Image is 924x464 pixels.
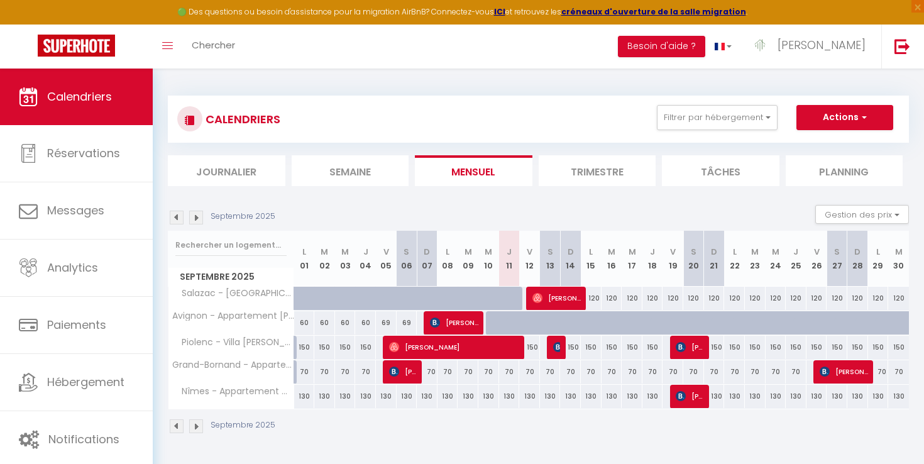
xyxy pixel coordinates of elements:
span: Piolenc - Villa [PERSON_NAME] [170,336,296,350]
div: 150 [888,336,909,359]
th: 08 [437,231,458,287]
span: [PERSON_NAME] [430,311,478,334]
div: 150 [642,336,663,359]
abbr: J [507,246,512,258]
abbr: S [404,246,409,258]
div: 150 [314,336,335,359]
div: 130 [602,385,622,408]
div: 120 [602,287,622,310]
th: 13 [540,231,561,287]
div: 130 [642,385,663,408]
div: 70 [314,360,335,384]
div: 120 [745,287,766,310]
img: ... [751,36,769,55]
div: 120 [724,287,745,310]
span: [PERSON_NAME] [389,360,417,384]
div: 130 [806,385,827,408]
span: [PERSON_NAME] [676,384,703,408]
div: 120 [806,287,827,310]
div: 70 [417,360,437,384]
div: 150 [622,336,642,359]
div: 130 [540,385,561,408]
iframe: Chat [871,407,915,455]
a: ... [PERSON_NAME] [741,25,881,69]
abbr: D [424,246,430,258]
li: Planning [786,155,903,186]
abbr: L [733,246,737,258]
p: Septembre 2025 [211,211,275,223]
div: 120 [581,287,602,310]
div: 130 [437,385,458,408]
abbr: M [465,246,472,258]
div: 120 [704,287,725,310]
div: 150 [724,336,745,359]
div: 70 [560,360,581,384]
abbr: D [854,246,861,258]
abbr: L [302,246,306,258]
div: 150 [581,336,602,359]
th: 05 [376,231,397,287]
th: 20 [683,231,704,287]
strong: créneaux d'ouverture de la salle migration [561,6,746,17]
div: 70 [766,360,786,384]
div: 130 [888,385,909,408]
div: 150 [519,336,540,359]
div: 70 [622,360,642,384]
div: 70 [786,360,806,384]
span: Septembre 2025 [168,268,294,286]
th: 02 [314,231,335,287]
div: 130 [704,385,725,408]
img: Super Booking [38,35,115,57]
div: 120 [622,287,642,310]
div: 130 [314,385,335,408]
th: 01 [294,231,315,287]
span: [PERSON_NAME] [389,335,520,359]
div: 150 [786,336,806,359]
li: Journalier [168,155,285,186]
div: 130 [868,385,889,408]
abbr: V [814,246,820,258]
div: 150 [335,336,356,359]
input: Rechercher un logement... [175,234,287,257]
th: 26 [806,231,827,287]
div: 120 [663,287,683,310]
div: 70 [642,360,663,384]
span: Calendriers [47,89,112,104]
div: 120 [683,287,704,310]
span: Grand-Bornand - Appartement Falgari [170,360,296,370]
div: 130 [560,385,581,408]
div: 130 [478,385,499,408]
th: 19 [663,231,683,287]
div: 130 [724,385,745,408]
div: 70 [683,360,704,384]
abbr: V [383,246,389,258]
div: 130 [766,385,786,408]
th: 11 [499,231,520,287]
div: 130 [376,385,397,408]
div: 70 [478,360,499,384]
th: 16 [602,231,622,287]
div: 70 [581,360,602,384]
div: 120 [642,287,663,310]
div: 150 [868,336,889,359]
button: Gestion des prix [815,205,909,224]
abbr: S [691,246,696,258]
div: 130 [397,385,417,408]
span: Salazac - [GEOGRAPHIC_DATA] [170,287,296,301]
abbr: J [363,246,368,258]
div: 60 [294,311,315,334]
div: 130 [581,385,602,408]
abbr: M [772,246,779,258]
abbr: D [711,246,717,258]
div: 120 [888,287,909,310]
abbr: S [547,246,553,258]
span: [PERSON_NAME] [553,335,560,359]
div: 120 [786,287,806,310]
div: 150 [847,336,868,359]
div: 60 [355,311,376,334]
div: 70 [888,360,909,384]
span: [PERSON_NAME] [532,286,581,310]
span: Réservations [47,145,120,161]
div: 130 [745,385,766,408]
div: 70 [519,360,540,384]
